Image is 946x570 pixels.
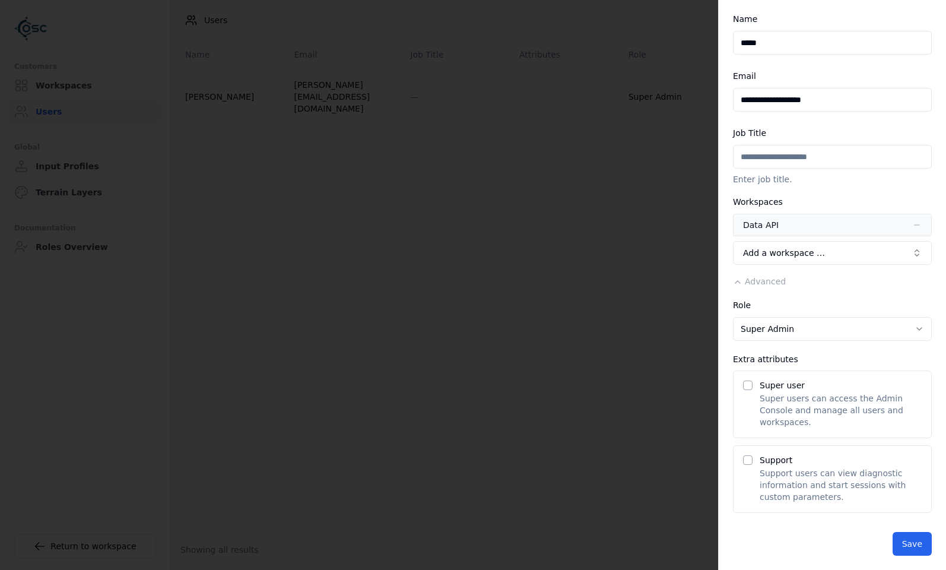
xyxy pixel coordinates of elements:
span: Advanced [745,277,786,286]
label: Super user [760,381,805,390]
span: Add a workspace … [743,247,825,259]
p: Support users can view diagnostic information and start sessions with custom parameters. [760,467,922,503]
button: Advanced [733,275,786,287]
label: Name [733,14,757,24]
p: Super users can access the Admin Console and manage all users and workspaces. [760,392,922,428]
label: Role [733,300,751,310]
label: Job Title [733,128,766,138]
div: Data API [743,219,779,231]
label: Support [760,455,792,465]
p: Enter job title. [733,173,932,185]
label: Workspaces [733,197,783,207]
div: Extra attributes [733,355,932,363]
label: Email [733,71,756,81]
button: Save [893,532,932,556]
